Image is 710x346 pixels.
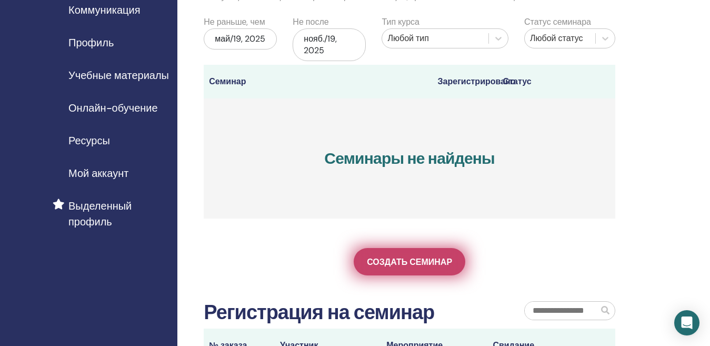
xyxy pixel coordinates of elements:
[524,16,591,28] label: Статус семинара
[382,16,419,28] label: Тип курса
[68,100,158,116] span: Онлайн-обучение
[204,98,615,219] h3: Семинары не найдены
[204,65,269,98] th: Семинар
[293,28,366,61] div: нояб./19, 2025
[530,32,590,45] div: Любой статус
[354,248,465,275] a: Создать семинар
[433,65,498,98] th: Зарегистрировано
[68,67,169,83] span: Учебные материалы
[293,16,328,28] label: Не после
[498,65,596,98] th: Статус
[204,28,277,50] div: май/19, 2025
[367,256,452,268] span: Создать семинар
[68,35,114,51] span: Профиль
[68,165,128,181] span: Мой аккаунт
[204,16,265,28] label: Не раньше, чем
[68,198,169,230] span: Выделенный профиль
[204,301,434,325] h2: Регистрация на семинар
[387,32,483,45] div: Любой тип
[68,2,140,18] span: Коммуникация
[68,133,110,149] span: Ресурсы
[674,310,699,335] div: Open Intercom Messenger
